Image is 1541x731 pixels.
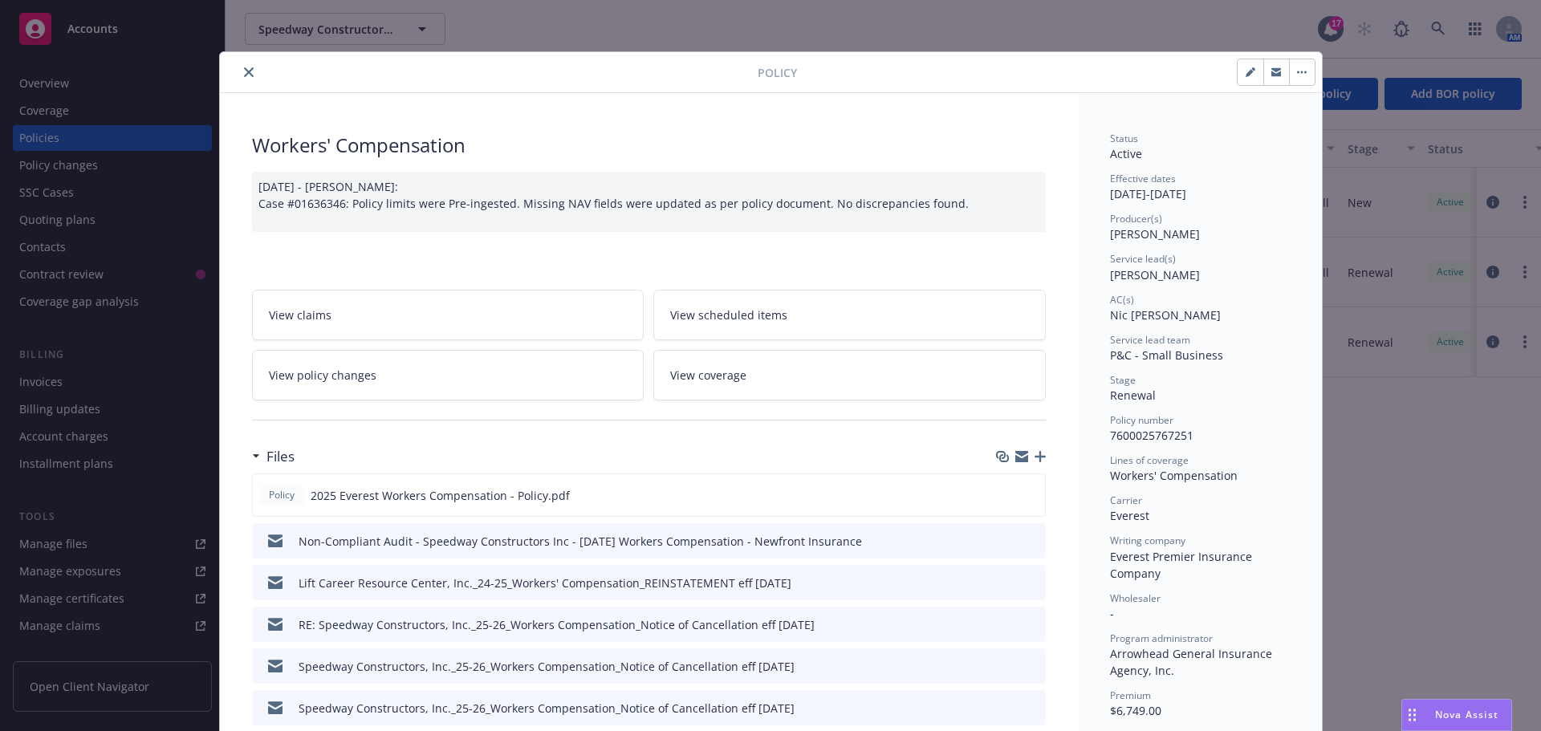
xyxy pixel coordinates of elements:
div: Lift Career Resource Center, Inc._24-25_Workers' Compensation_REINSTATEMENT eff [DATE] [299,575,791,591]
button: download file [999,658,1012,675]
span: AC(s) [1110,293,1134,307]
span: Nic [PERSON_NAME] [1110,307,1221,323]
span: View claims [269,307,331,323]
span: $6,749.00 [1110,703,1161,718]
span: Everest Premier Insurance Company [1110,549,1255,581]
div: Non-Compliant Audit - Speedway Constructors Inc - [DATE] Workers Compensation - Newfront Insurance [299,533,862,550]
span: Carrier [1110,493,1142,507]
span: Status [1110,132,1138,145]
span: 2025 Everest Workers Compensation - Policy.pdf [311,487,570,504]
a: View policy changes [252,350,644,400]
button: preview file [1024,487,1039,504]
span: Lines of coverage [1110,453,1189,467]
span: Everest [1110,508,1149,523]
h3: Files [266,446,295,467]
button: download file [999,533,1012,550]
button: Nova Assist [1401,699,1512,731]
span: Producer(s) [1110,212,1162,225]
span: [PERSON_NAME] [1110,267,1200,282]
div: Speedway Constructors, Inc._25-26_Workers Compensation_Notice of Cancellation eff [DATE] [299,658,795,675]
span: Active [1110,146,1142,161]
span: View scheduled items [670,307,787,323]
span: Program administrator [1110,632,1213,645]
div: Workers' Compensation [252,132,1046,159]
div: Speedway Constructors, Inc._25-26_Workers Compensation_Notice of Cancellation eff [DATE] [299,700,795,717]
span: Wholesaler [1110,591,1161,605]
button: download file [998,487,1011,504]
span: Policy [266,488,298,502]
div: Files [252,446,295,467]
span: View policy changes [269,367,376,384]
span: 7600025767251 [1110,428,1193,443]
span: Writing company [1110,534,1185,547]
span: Renewal [1110,388,1156,403]
button: preview file [1025,575,1039,591]
div: [DATE] - [PERSON_NAME]: Case #01636346: Policy limits were Pre-ingested. Missing NAV fields were ... [252,172,1046,232]
span: View coverage [670,367,746,384]
button: download file [999,616,1012,633]
span: Premium [1110,688,1151,702]
span: - [1110,606,1114,621]
button: preview file [1025,700,1039,717]
span: Arrowhead General Insurance Agency, Inc. [1110,646,1275,678]
span: P&C - Small Business [1110,347,1223,363]
a: View claims [252,290,644,340]
button: download file [999,700,1012,717]
button: close [239,63,258,82]
span: Service lead(s) [1110,252,1176,266]
button: preview file [1025,533,1039,550]
span: Policy number [1110,413,1173,427]
button: download file [999,575,1012,591]
div: [DATE] - [DATE] [1110,172,1290,202]
div: Drag to move [1402,700,1422,730]
a: View scheduled items [653,290,1046,340]
span: Effective dates [1110,172,1176,185]
div: RE: Speedway Constructors, Inc._25-26_Workers Compensation_Notice of Cancellation eff [DATE] [299,616,815,633]
button: preview file [1025,658,1039,675]
span: [PERSON_NAME] [1110,226,1200,242]
span: Policy [758,64,797,81]
span: Workers' Compensation [1110,468,1238,483]
span: Service lead team [1110,333,1190,347]
span: Stage [1110,373,1136,387]
a: View coverage [653,350,1046,400]
button: preview file [1025,616,1039,633]
span: Nova Assist [1435,708,1498,721]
